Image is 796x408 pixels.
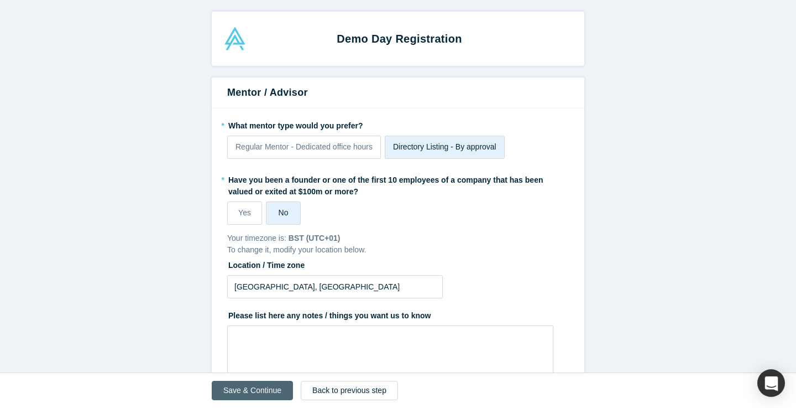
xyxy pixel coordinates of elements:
[238,208,251,217] span: Yes
[227,233,569,256] div: Your timezone is: To change it, modify your location below.
[301,381,398,400] button: Back to previous step
[227,275,443,298] input: Enter a location
[227,85,569,100] h3: Mentor / Advisor
[227,306,569,322] label: Please list here any notes / things you want us to know
[393,142,496,151] span: Directory Listing - By approval
[337,33,462,45] strong: Demo Day Registration
[227,256,569,271] label: Location / Time zone
[212,381,293,400] button: Save & Continue
[223,27,247,50] img: Alchemist Accelerator Logo
[289,234,341,242] b: BST (UTC+01)
[279,208,289,217] span: No
[227,171,569,198] label: Have you been a founder or one of the first 10 employees of a company that has been valued or exi...
[235,142,373,151] span: Regular Mentor - Dedicated office hours
[227,116,569,132] label: What mentor type would you prefer?
[235,329,546,348] div: rdw-editor
[227,326,553,403] div: rdw-wrapper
